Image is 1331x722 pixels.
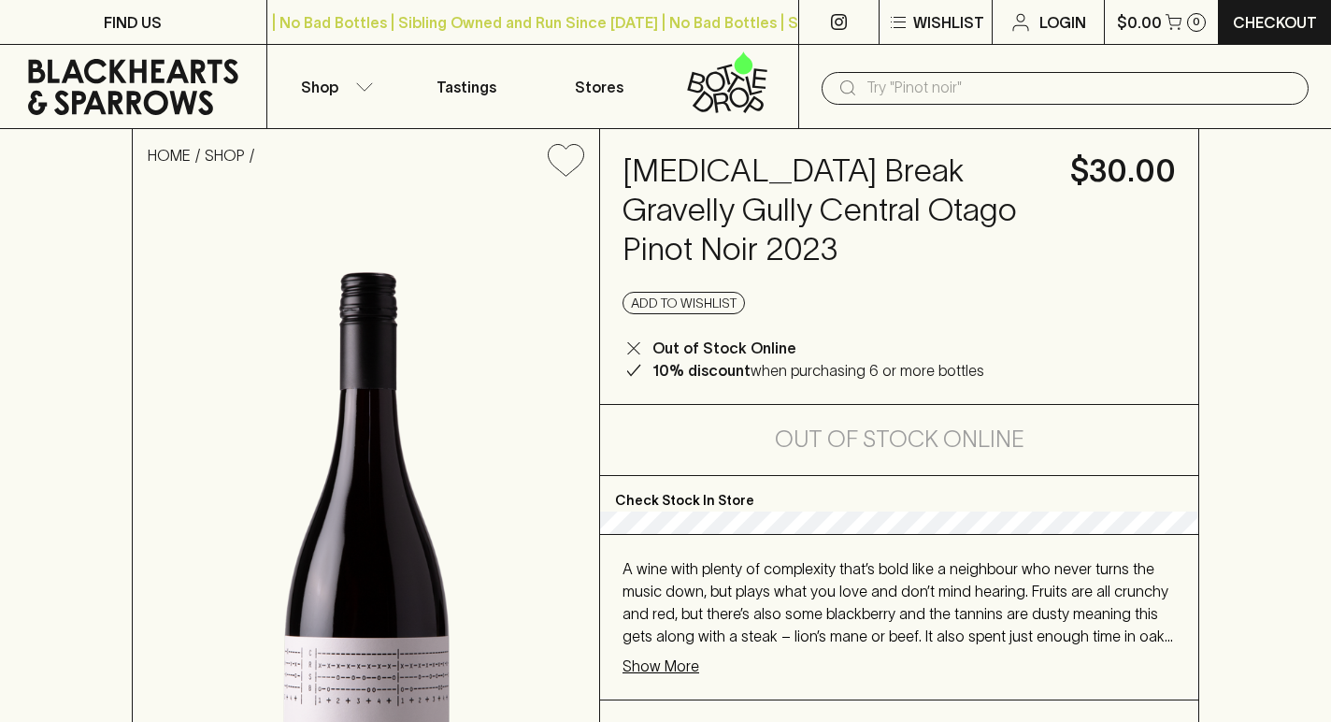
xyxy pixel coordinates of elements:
[400,45,533,128] a: Tastings
[913,11,984,34] p: Wishlist
[652,362,751,379] b: 10% discount
[1117,11,1162,34] p: $0.00
[652,359,984,382] p: when purchasing 6 or more bottles
[623,655,699,677] p: Show More
[540,137,592,184] button: Add to wishlist
[533,45,665,128] a: Stores
[775,425,1024,455] h5: Out of Stock Online
[1193,17,1200,27] p: 0
[148,147,191,164] a: HOME
[205,147,245,164] a: SHOP
[1039,11,1086,34] p: Login
[623,560,1173,667] span: A wine with plenty of complexity that’s bold like a neighbour who never turns the music down, but...
[104,11,162,34] p: FIND US
[575,76,623,98] p: Stores
[623,292,745,314] button: Add to wishlist
[267,45,400,128] button: Shop
[301,76,338,98] p: Shop
[437,76,496,98] p: Tastings
[652,337,796,359] p: Out of Stock Online
[623,152,1048,269] h4: [MEDICAL_DATA] Break Gravelly Gully Central Otago Pinot Noir 2023
[866,73,1294,103] input: Try "Pinot noir"
[1070,152,1176,191] h4: $30.00
[600,476,1198,512] p: Check Stock In Store
[1233,11,1317,34] p: Checkout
